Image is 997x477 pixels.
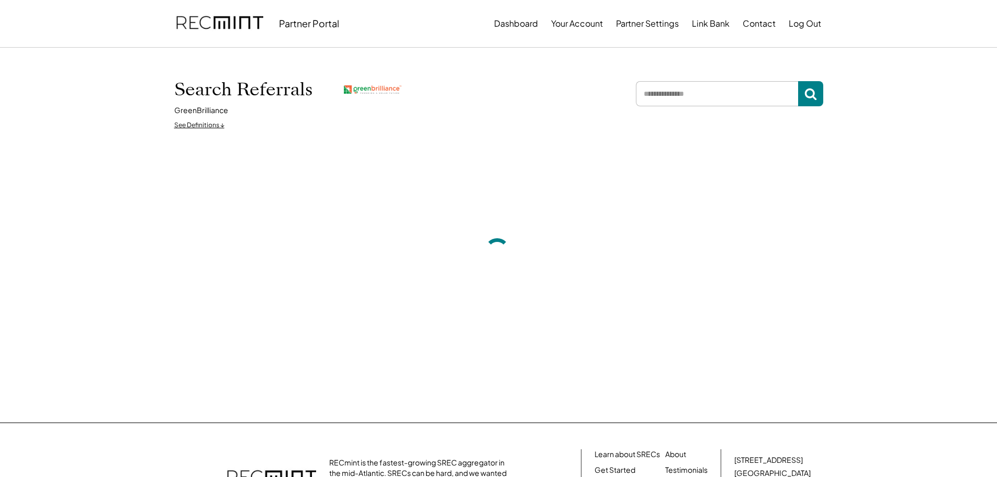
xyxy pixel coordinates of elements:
[665,449,686,460] a: About
[176,6,263,41] img: recmint-logotype%403x.png
[734,455,803,465] div: [STREET_ADDRESS]
[692,13,730,34] button: Link Bank
[665,465,708,475] a: Testimonials
[616,13,679,34] button: Partner Settings
[344,85,401,93] img: greenbrilliance.png
[789,13,821,34] button: Log Out
[494,13,538,34] button: Dashboard
[279,17,339,29] div: Partner Portal
[743,13,776,34] button: Contact
[174,105,228,116] div: GreenBrilliance
[174,121,225,130] div: See Definitions ↓
[595,449,660,460] a: Learn about SRECs
[595,465,635,475] a: Get Started
[551,13,603,34] button: Your Account
[174,79,312,101] h1: Search Referrals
